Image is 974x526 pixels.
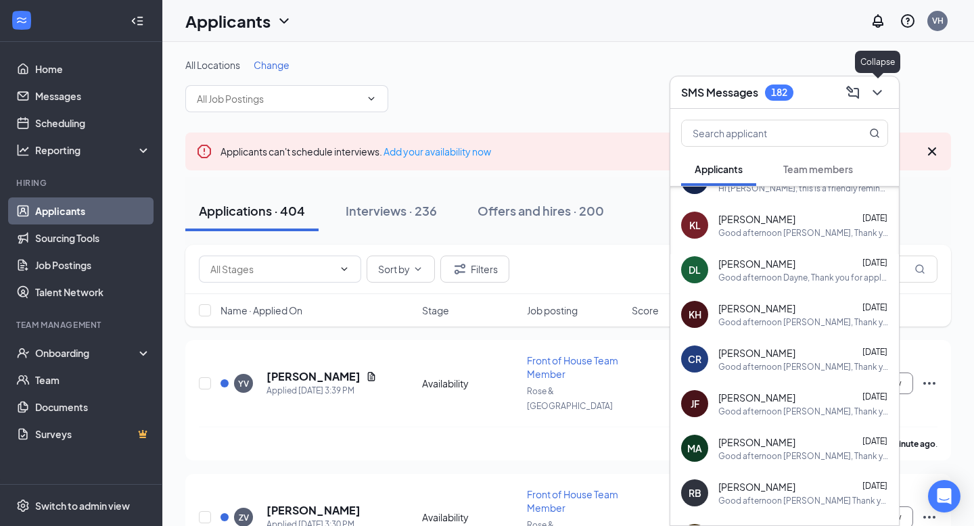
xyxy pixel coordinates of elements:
[862,347,887,357] span: [DATE]
[718,212,795,226] span: [PERSON_NAME]
[35,143,152,157] div: Reporting
[35,224,151,252] a: Sourcing Tools
[16,346,30,360] svg: UserCheck
[924,143,940,160] svg: Cross
[718,495,888,506] div: Good afternoon [PERSON_NAME] Thank you for applying to [DEMOGRAPHIC_DATA]-fil-A at The [GEOGRAPHI...
[440,256,509,283] button: Filter Filters
[185,9,271,32] h1: Applicants
[687,441,702,455] div: MA
[718,361,888,373] div: Good afternoon [PERSON_NAME], Thank you for applying to [DEMOGRAPHIC_DATA]-fil-A at [GEOGRAPHIC_D...
[221,145,491,158] span: Applicants can't schedule interviews.
[378,264,410,274] span: Sort by
[35,55,151,82] a: Home
[842,82,864,103] button: ComposeMessage
[718,450,888,462] div: Good afternoon [PERSON_NAME], Thank you for applying to [DEMOGRAPHIC_DATA]-fil-A at The [GEOGRAPH...
[221,304,302,317] span: Name · Applied On
[35,421,151,448] a: SurveysCrown
[16,319,148,331] div: Team Management
[928,480,960,512] div: Open Intercom Messenger
[478,202,604,219] div: Offers and hires · 200
[422,304,449,317] span: Stage
[689,486,701,500] div: RB
[783,163,853,175] span: Team members
[16,177,148,189] div: Hiring
[197,91,361,106] input: All Job Postings
[885,439,935,449] b: a minute ago
[185,59,240,71] span: All Locations
[35,366,151,393] a: Team
[689,308,701,321] div: KH
[527,354,618,380] span: Front of House Team Member
[35,499,130,512] div: Switch to admin view
[718,183,888,194] div: Hi [PERSON_NAME], this is a friendly reminder. Your interview with [DEMOGRAPHIC_DATA]-fil-A for B...
[900,13,916,29] svg: QuestionInfo
[718,406,888,417] div: Good afternoon [PERSON_NAME], Thank you for applying to [DEMOGRAPHIC_DATA]-fil-A at The [GEOGRAPH...
[367,256,435,283] button: Sort byChevronDown
[718,316,888,328] div: Good afternoon [PERSON_NAME], Thank you for applying to [DEMOGRAPHIC_DATA]-fil-A at The [GEOGRAPH...
[862,391,887,402] span: [DATE]
[855,51,900,73] div: Collapse
[921,509,937,525] svg: Ellipses
[527,386,613,411] span: Rose & [GEOGRAPHIC_DATA]
[718,257,795,270] span: [PERSON_NAME]
[771,87,787,98] div: 182
[632,304,659,317] span: Score
[682,120,842,146] input: Search applicant
[718,480,795,494] span: [PERSON_NAME]
[238,378,249,389] div: YV
[527,488,618,514] span: Front of House Team Member
[15,14,28,27] svg: WorkstreamLogo
[862,302,887,312] span: [DATE]
[869,85,885,101] svg: ChevronDown
[689,218,701,232] div: KL
[845,85,861,101] svg: ComposeMessage
[870,13,886,29] svg: Notifications
[276,13,292,29] svg: ChevronDown
[339,264,350,274] svg: ChevronDown
[718,227,888,239] div: Good afternoon [PERSON_NAME], Thank you for applying to [DEMOGRAPHIC_DATA]-fil-A at The [GEOGRAPH...
[199,202,305,219] div: Applications · 404
[422,510,519,524] div: Availability
[266,369,361,384] h5: [PERSON_NAME]
[718,391,795,404] span: [PERSON_NAME]
[691,397,699,410] div: JF
[718,302,795,315] span: [PERSON_NAME]
[527,304,578,317] span: Job posting
[35,346,139,360] div: Onboarding
[862,213,887,223] span: [DATE]
[35,110,151,137] a: Scheduling
[689,263,701,277] div: DL
[266,384,377,398] div: Applied [DATE] 3:39 PM
[718,346,795,360] span: [PERSON_NAME]
[688,352,701,366] div: CR
[131,14,144,28] svg: Collapse
[862,481,887,491] span: [DATE]
[413,264,423,274] svg: ChevronDown
[422,377,519,390] div: Availability
[254,59,289,71] span: Change
[239,512,249,523] div: ZV
[16,143,30,157] svg: Analysis
[862,436,887,446] span: [DATE]
[869,128,880,139] svg: MagnifyingGlass
[384,145,491,158] a: Add your availability now
[266,503,361,518] h5: [PERSON_NAME]
[35,393,151,421] a: Documents
[718,435,795,449] span: [PERSON_NAME]
[35,252,151,279] a: Job Postings
[366,93,377,104] svg: ChevronDown
[35,82,151,110] a: Messages
[718,272,888,283] div: Good afternoon Dayne, Thank you for applying to [DEMOGRAPHIC_DATA]-fil-A at [GEOGRAPHIC_DATA]! Th...
[695,163,743,175] span: Applicants
[452,261,468,277] svg: Filter
[346,202,437,219] div: Interviews · 236
[866,82,888,103] button: ChevronDown
[366,371,377,382] svg: Document
[862,258,887,268] span: [DATE]
[35,279,151,306] a: Talent Network
[914,264,925,274] svg: MagnifyingGlass
[35,197,151,224] a: Applicants
[196,143,212,160] svg: Error
[921,375,937,391] svg: Ellipses
[932,15,944,26] div: VH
